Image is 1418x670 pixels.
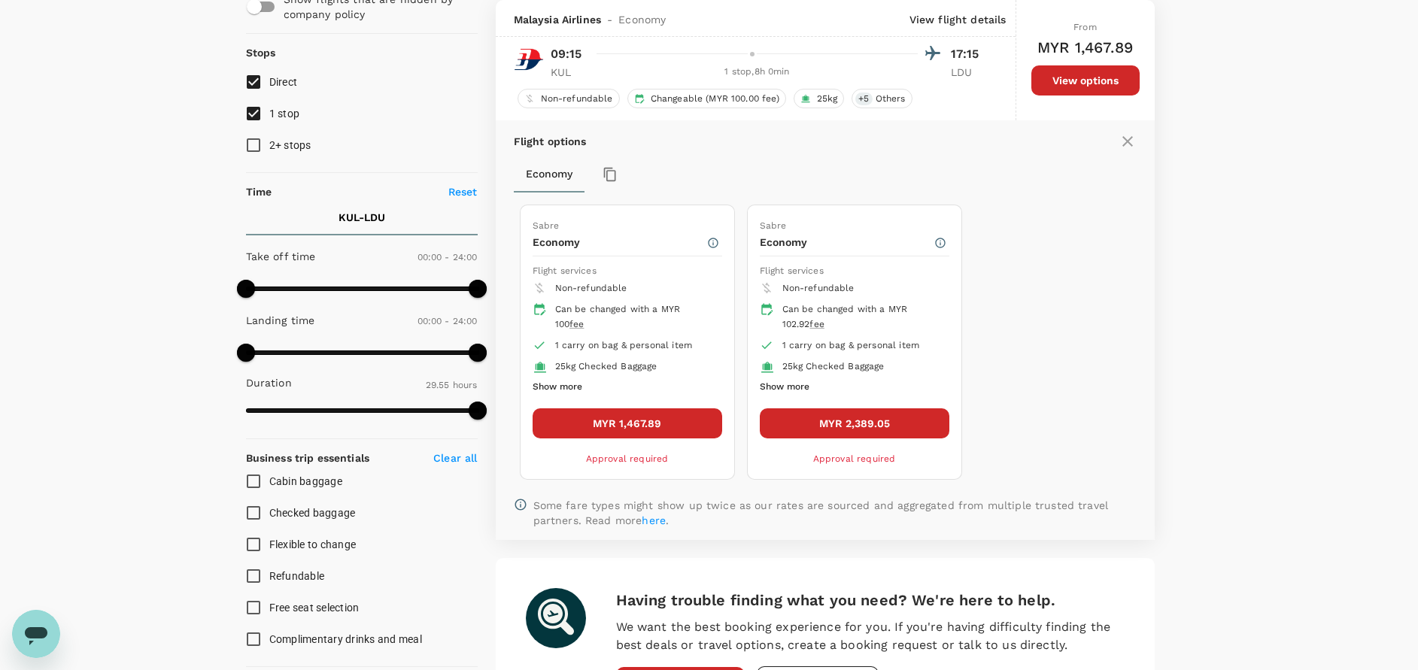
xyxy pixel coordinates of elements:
[909,12,1007,27] p: View flight details
[269,538,357,550] span: Flexible to change
[418,316,478,326] span: 00:00 - 24:00
[269,507,356,519] span: Checked baggage
[760,265,824,276] span: Flight services
[533,408,722,438] button: MYR 1,467.89
[555,340,693,350] span: 1 carry on bag & personal item
[514,156,585,193] button: Economy
[569,319,584,329] span: fee
[1073,22,1097,32] span: From
[601,12,618,27] span: -
[12,610,60,658] iframe: Button to launch messaging window
[555,302,710,332] div: Can be changed with a MYR 100
[269,139,311,151] span: 2+ stops
[1037,35,1133,59] h6: MYR 1,467.89
[246,249,316,264] p: Take off time
[855,92,872,105] span: + 5
[782,340,920,350] span: 1 carry on bag & personal item
[597,65,918,80] div: 1 stop , 8h 0min
[813,453,896,464] span: Approval required
[246,375,292,390] p: Duration
[246,47,276,59] strong: Stops
[246,184,272,199] p: Time
[794,89,845,108] div: 25kg
[518,89,620,108] div: Non-refundable
[782,361,885,371] span: 25kg Checked Baggage
[1031,65,1140,95] button: View options
[514,12,602,27] span: Malaysia Airlines
[533,498,1137,528] p: Some fare types might show up twice as our rates are sourced and aggregated from multiple trusted...
[555,283,627,293] span: Non-refundable
[555,361,657,371] span: 25kg Checked Baggage
[551,65,588,80] p: KUL
[269,633,422,645] span: Complimentary drinks and meal
[951,65,988,80] p: LDU
[782,302,937,332] div: Can be changed with a MYR 102.92
[809,319,824,329] span: fee
[551,45,582,63] p: 09:15
[616,618,1125,654] p: We want the best booking experience for you. If you're having difficulty finding the best deals o...
[269,76,298,88] span: Direct
[339,210,385,225] p: KUL - LDU
[514,134,587,149] p: Flight options
[448,184,478,199] p: Reset
[246,452,370,464] strong: Business trip essentials
[426,380,478,390] span: 29.55 hours
[760,235,934,250] p: Economy
[533,265,597,276] span: Flight services
[433,450,477,465] p: Clear all
[269,475,342,487] span: Cabin baggage
[782,283,855,293] span: Non-refundable
[760,377,809,397] button: Show more
[269,108,300,120] span: 1 stop
[618,12,666,27] span: Economy
[535,92,619,105] span: Non-refundable
[246,313,315,328] p: Landing time
[852,89,912,108] div: +5Others
[870,92,912,105] span: Others
[760,220,787,231] span: Sabre
[811,92,844,105] span: 25kg
[269,602,360,614] span: Free seat selection
[760,408,949,438] button: MYR 2,389.05
[586,453,669,464] span: Approval required
[616,588,1125,612] h6: Having trouble finding what you need? We're here to help.
[627,89,786,108] div: Changeable (MYR 100.00 fee)
[269,570,325,582] span: Refundable
[533,235,706,250] p: Economy
[533,220,560,231] span: Sabre
[533,377,582,397] button: Show more
[514,44,544,74] img: MH
[642,514,666,526] a: here
[645,92,785,105] span: Changeable (MYR 100.00 fee)
[951,45,988,63] p: 17:15
[418,252,478,262] span: 00:00 - 24:00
